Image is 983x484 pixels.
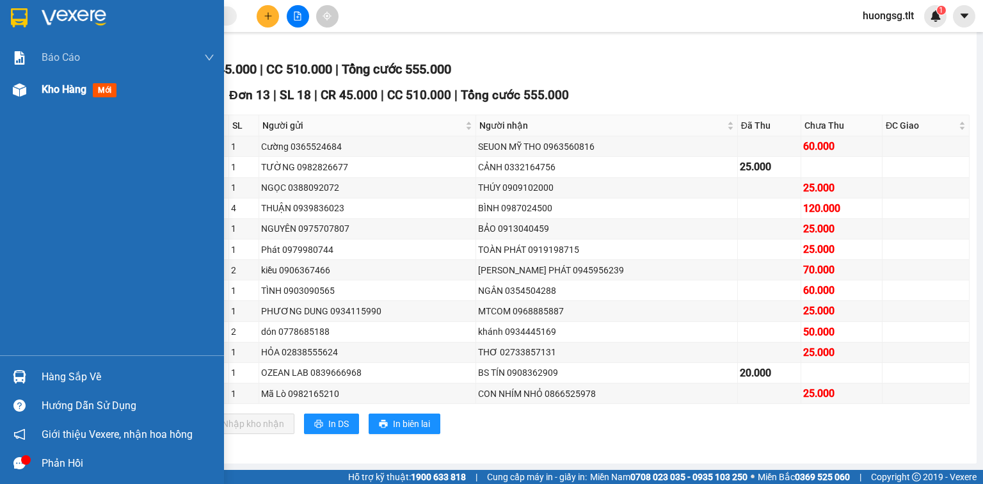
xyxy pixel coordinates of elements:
[231,201,257,215] div: 4
[953,5,975,28] button: caret-down
[7,49,313,71] div: MEDILAB - 0787940788
[261,201,474,215] div: THUẬN 0939836023
[342,61,451,77] span: Tổng cước 555.000
[478,304,735,318] div: MTCOM 0968885887
[801,115,883,136] th: Chưa Thu
[738,115,801,136] th: Đã Thu
[803,138,880,154] div: 60.000
[13,428,26,440] span: notification
[261,181,474,195] div: NGỌC 0388092072
[740,159,799,175] div: 25.000
[478,284,735,298] div: NGÂN 0354504288
[231,366,257,380] div: 1
[231,140,257,154] div: 1
[11,8,28,28] img: logo-vxr
[262,118,463,133] span: Người gửi
[42,367,214,387] div: Hàng sắp về
[13,51,26,65] img: solution-icon
[293,12,302,20] span: file-add
[478,243,735,257] div: TOÀN PHÁT 0919198715
[803,324,880,340] div: 50.000
[231,284,257,298] div: 1
[93,83,116,97] span: mới
[803,344,880,360] div: 25.000
[198,61,257,77] span: CR 45.000
[630,472,747,482] strong: 0708 023 035 - 0935 103 250
[261,345,474,359] div: HỎA 02838555624
[204,52,214,63] span: down
[42,83,86,95] span: Kho hàng
[335,61,339,77] span: |
[478,140,735,154] div: SEUON MỸ THO 0963560816
[478,181,735,195] div: THÚY 0909102000
[261,304,474,318] div: PHƯƠNG DUNG 0934115990
[13,83,26,97] img: warehouse-icon
[231,263,257,277] div: 2
[461,88,569,102] span: Tổng cước 555.000
[261,243,474,257] div: Phát 0979980744
[803,200,880,216] div: 120.000
[454,88,458,102] span: |
[411,472,466,482] strong: 1900 633 818
[42,396,214,415] div: Hướng dẫn sử dụng
[930,10,941,22] img: icon-new-feature
[231,160,257,174] div: 1
[280,88,311,102] span: SL 18
[13,399,26,412] span: question-circle
[478,325,735,339] div: khánh 0934445169
[939,6,943,15] span: 1
[261,140,474,154] div: Cường 0365524684
[379,419,388,430] span: printer
[231,325,257,339] div: 2
[478,201,735,215] div: BÌNH 0987024500
[229,115,259,136] th: SL
[478,387,735,401] div: CON NHÍM NHỎ 0866525978
[803,221,880,237] div: 25.000
[7,77,313,111] div: [GEOGRAPHIC_DATA]
[803,303,880,319] div: 25.000
[803,385,880,401] div: 25.000
[590,470,747,484] span: Miền Nam
[316,5,339,28] button: aim
[42,426,193,442] span: Giới thiệu Vexere, nhận hoa hồng
[487,470,587,484] span: Cung cấp máy in - giấy in:
[323,12,332,20] span: aim
[859,470,861,484] span: |
[959,10,970,22] span: caret-down
[287,5,309,28] button: file-add
[231,222,257,236] div: 1
[42,49,80,65] span: Báo cáo
[740,365,799,381] div: 20.000
[7,15,313,49] div: Bến xe [GEOGRAPHIC_DATA]
[479,118,724,133] span: Người nhận
[13,370,26,383] img: warehouse-icon
[393,417,430,431] span: In biên lai
[198,414,294,434] button: downloadNhập kho nhận
[758,470,850,484] span: Miền Bắc
[852,8,924,24] span: huongsg.tlt
[886,118,956,133] span: ĐC Giao
[257,5,279,28] button: plus
[261,222,474,236] div: NGUYÊN 0975707807
[803,180,880,196] div: 25.000
[478,366,735,380] div: BS TÍN 0908362909
[478,222,735,236] div: BẢO 0913040459
[231,243,257,257] div: 1
[304,414,359,434] button: printerIn DS
[13,457,26,469] span: message
[273,88,276,102] span: |
[261,160,474,174] div: TƯỜNG 0982826677
[321,88,378,102] span: CR 45.000
[348,470,466,484] span: Hỗ trợ kỹ thuật:
[229,88,270,102] span: Đơn 13
[261,387,474,401] div: Mã Lò 0982165210
[42,454,214,473] div: Phản hồi
[937,6,946,15] sup: 1
[231,304,257,318] div: 1
[231,387,257,401] div: 1
[751,474,755,480] span: ⚪️
[803,282,880,298] div: 60.000
[803,262,880,278] div: 70.000
[478,263,735,277] div: [PERSON_NAME] PHÁT 0945956239
[328,417,349,431] span: In DS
